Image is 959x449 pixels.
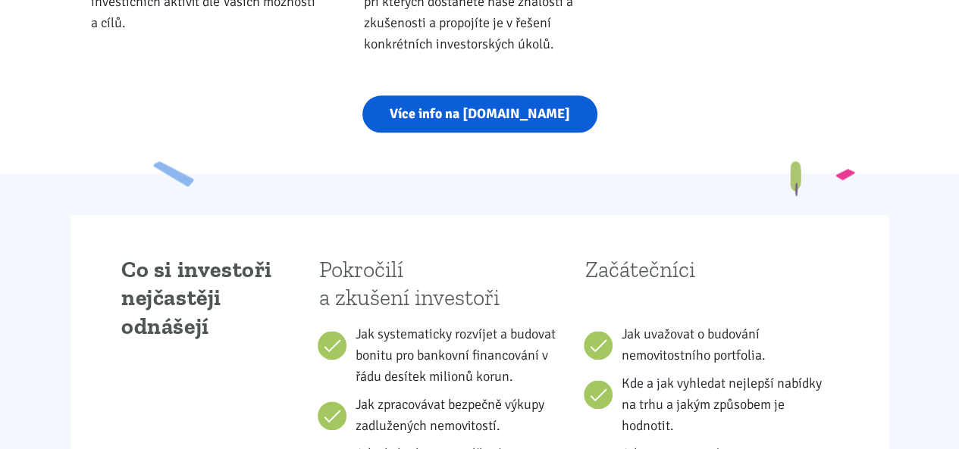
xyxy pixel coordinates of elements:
h4: Pokročilí a zkušení investoři [319,256,565,316]
li: Jak uvažovat o budování nemovitostního portfolia. [622,323,831,366]
li: Kde a jak vyhledat nejlepší nabídky na trhu a jakým způsobem je hodnotit. [622,373,831,436]
h2: Co si investoři nejčastěji odnášejí [121,256,285,341]
li: Jak zpracovávat bezpečně výkupy zadlužených nemovitostí. [356,394,565,436]
li: Jak systematicky rozvíjet a budovat bonitu pro bankovní financování v řádu desítek milionů korun. [356,323,565,387]
a: Více info na [DOMAIN_NAME] [362,95,597,133]
h4: Začátečníci [585,256,831,316]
